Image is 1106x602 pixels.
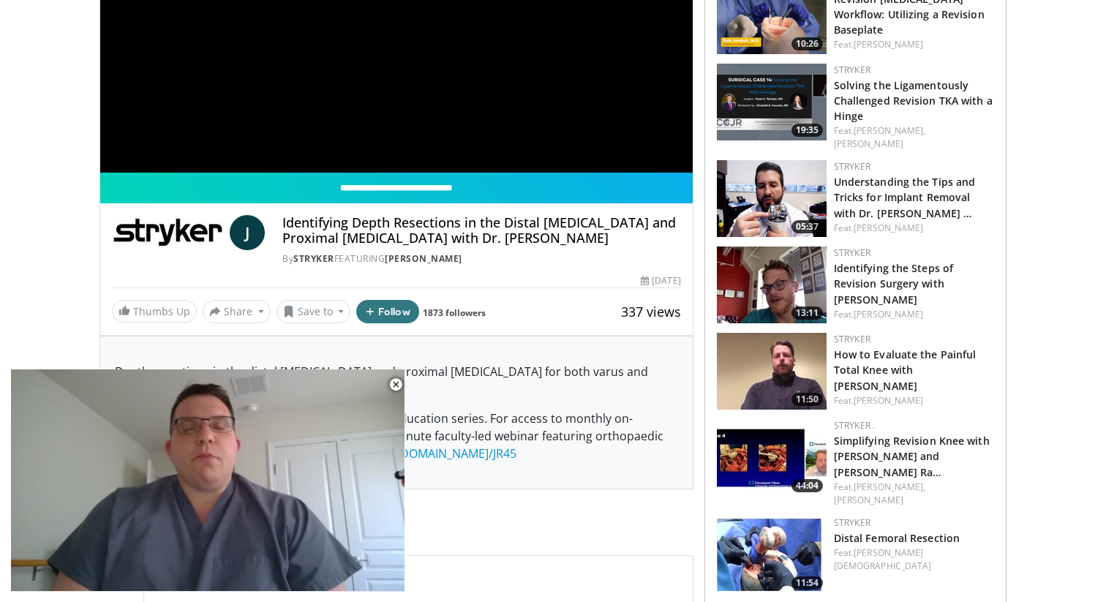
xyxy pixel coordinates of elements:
[717,516,827,593] a: 11:54
[717,160,827,237] a: 05:37
[854,222,923,234] a: [PERSON_NAME]
[834,138,903,150] a: [PERSON_NAME]
[381,369,410,400] button: Close
[791,220,823,233] span: 05:37
[356,300,419,323] button: Follow
[717,64,827,140] img: d0bc407b-43da-4ed6-9d91-ec49560f3b3e.png.150x105_q85_crop-smart_upscale.png
[834,546,994,573] div: Feat.
[854,394,923,407] a: [PERSON_NAME]
[282,215,680,247] h4: Identifying Depth Resections in the Distal [MEDICAL_DATA] and Proximal [MEDICAL_DATA] with Dr. [P...
[854,308,923,320] a: [PERSON_NAME]
[717,247,827,323] a: 13:11
[791,393,823,406] span: 11:50
[282,252,680,266] div: By FEATURING
[834,516,870,529] a: Stryker
[115,364,648,397] span: Depth resections in the distal [MEDICAL_DATA] and proximal [MEDICAL_DATA] for both varus and valg...
[717,160,827,237] img: 9c212a26-a976-40be-80ea-6a69088abad5.150x105_q85_crop-smart_upscale.jpg
[834,494,903,506] a: [PERSON_NAME]
[203,300,271,323] button: Share
[10,369,405,592] video-js: Video Player
[834,38,994,51] div: Feat.
[717,247,827,323] img: 5061220c-3a39-45db-a512-9cb5f98f7aa3.150x105_q85_crop-smart_upscale.jpg
[854,124,925,137] a: [PERSON_NAME],
[854,481,925,493] a: [PERSON_NAME],
[834,347,977,392] a: How to Evaluate the Painful Total Knee with [PERSON_NAME]
[293,252,334,265] a: Stryker
[834,333,870,345] a: Stryker
[834,78,993,123] a: Solving the Ligamentously Challenged Revision TKA with a Hinge
[112,215,224,250] img: Stryker
[834,124,994,151] div: Feat.
[854,38,923,50] a: [PERSON_NAME]
[834,434,990,478] a: Simplifying Revision Knee with [PERSON_NAME] and [PERSON_NAME] Ra…
[717,419,827,496] img: c5eb6b8b-5d82-45f4-a726-2bc8058d2ed3.150x105_q85_crop-smart_upscale.jpg
[717,419,827,496] a: 44:04
[834,64,870,76] a: Stryker
[717,516,827,593] img: cfad6701-1207-4136-bbf3-335c7d78eb2c.150x105_q85_crop-smart_upscale.jpg
[834,531,960,545] a: Distal Femoral Resection
[641,274,680,287] div: [DATE]
[834,419,876,432] a: Stryker .
[112,300,197,323] a: Thumbs Up
[834,175,976,219] a: Understanding the Tips and Tricks for Implant Removal with Dr. [PERSON_NAME] …
[834,308,994,321] div: Feat.
[717,64,827,140] a: 19:35
[791,576,823,590] span: 11:54
[276,300,351,323] button: Save to
[834,394,994,407] div: Feat.
[834,546,932,572] a: [PERSON_NAME][DEMOGRAPHIC_DATA]
[717,333,827,410] img: 71fcad3a-8232-4a08-b2b1-c1cb9c52d1e1.150x105_q85_crop-smart_upscale.jpg
[791,37,823,50] span: 10:26
[396,445,516,462] a: [DOMAIN_NAME]/JR45
[834,247,870,259] a: Stryker
[834,222,994,235] div: Feat.
[230,215,265,250] a: J
[423,306,486,319] a: 1873 followers
[385,252,462,265] a: [PERSON_NAME]
[834,261,953,306] a: Identifying the Steps of Revision Surgery with [PERSON_NAME]
[791,124,823,137] span: 19:35
[791,479,823,492] span: 44:04
[834,481,994,507] div: Feat.
[621,303,681,320] span: 337 views
[834,160,870,173] a: Stryker
[791,306,823,320] span: 13:11
[717,333,827,410] a: 11:50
